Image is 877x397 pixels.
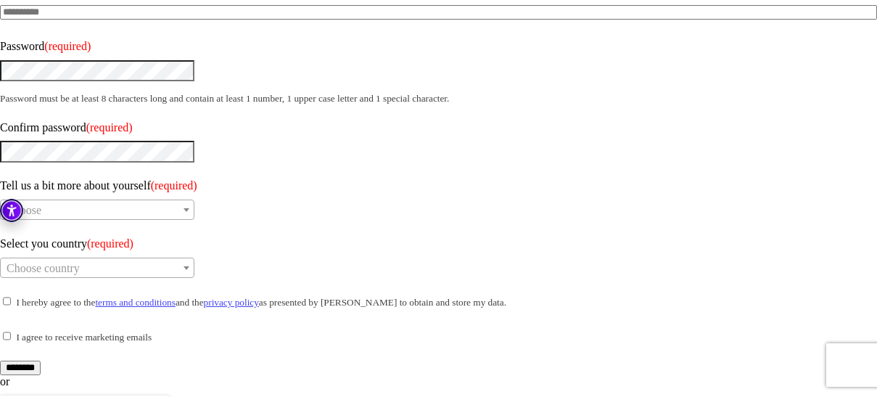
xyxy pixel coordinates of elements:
span: (required) [86,121,133,134]
a: terms and conditions [95,297,176,308]
span: Choose [7,204,41,216]
small: I agree to receive marketing emails [16,332,152,343]
span: (required) [87,237,133,250]
a: privacy policy [204,297,259,308]
small: I hereby agree to the and the as presented by [PERSON_NAME] to obtain and store my data. [16,297,506,308]
span: (required) [151,179,197,192]
input: I agree to receive marketing emails [3,332,11,340]
span: Choose country [7,262,80,274]
span: (required) [44,40,91,52]
input: I hereby agree to theterms and conditionsand theprivacy policyas presented by [PERSON_NAME] to ob... [3,297,11,305]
